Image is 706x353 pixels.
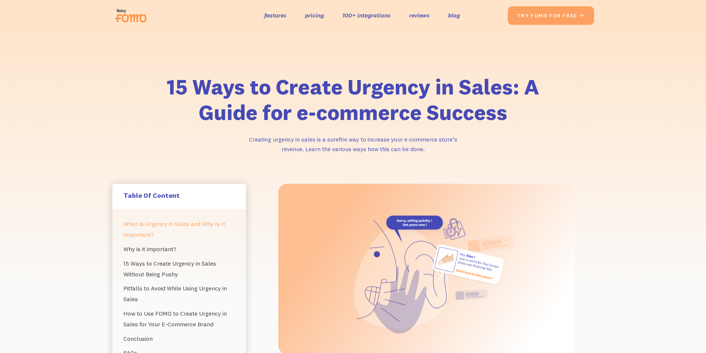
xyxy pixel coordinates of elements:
a: Conclusion [123,332,235,346]
h5: Table Of Content [123,191,235,200]
a: 100+ integrations [342,10,391,21]
a: Why is it important? [123,242,235,256]
a: features [264,10,286,21]
a: reviews [409,10,430,21]
a: blog [448,10,460,21]
a: 15 Ways to Create Urgency in Sales Without Being Pushy [123,256,235,282]
a: Pitfalls to Avoid While Using Urgency in Sales [123,281,235,306]
p: Creating urgency in sales is a surefire way to increase your e-commerce store’s revenue. Learn th... [242,134,464,154]
span:  [579,12,585,19]
a: try fomo for free [508,6,594,25]
h1: 15 Ways to Create Urgency in Sales: A Guide for e-commerce Success [164,74,542,126]
a: How to Use FOMO to Create Urgency in Sales for Your E-Commerce Brand [123,306,235,332]
a: What Is Urgency in Sales and Why Is It Important? [123,217,235,242]
a: pricing [305,10,324,21]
